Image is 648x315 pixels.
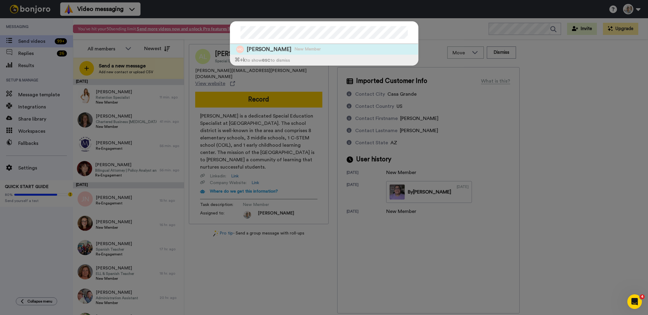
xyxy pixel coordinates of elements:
[640,294,645,299] span: 4
[262,57,271,63] span: esc
[235,57,246,63] span: ⌘ +k
[627,294,642,309] iframe: Intercom live chat
[247,46,292,53] span: [PERSON_NAME]
[230,44,418,55] a: Image of Maria Gamble[PERSON_NAME]New Member
[236,46,244,53] img: Image of Maria Gamble
[295,46,321,52] span: New Member
[230,55,418,65] div: to show to dismiss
